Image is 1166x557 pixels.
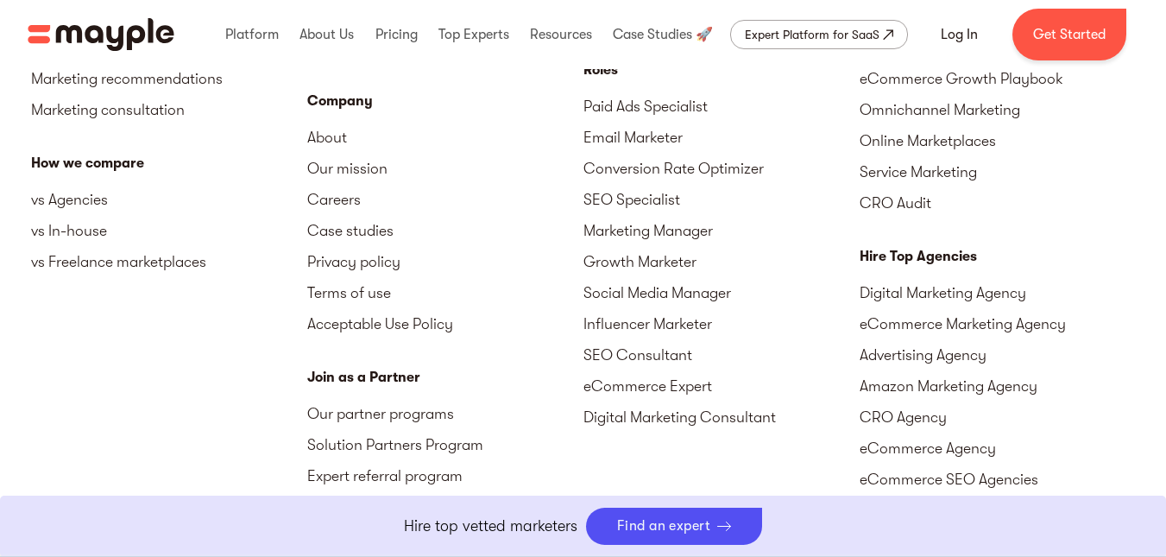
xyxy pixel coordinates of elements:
a: Digital Marketing Agency [860,277,1136,308]
a: eCommerce SEO Agencies [860,464,1136,495]
a: Privacy policy [307,246,583,277]
a: Omnichannel Marketing [860,94,1136,125]
a: home [28,18,174,51]
div: About Us [295,7,358,62]
div: Top Experts [434,7,514,62]
div: Expert Platform for SaaS [745,24,879,45]
div: How we compare [31,153,307,174]
a: Get Started [1012,9,1126,60]
a: vs Freelance marketplaces [31,246,307,277]
a: Terms of use [307,277,583,308]
a: vs Agencies [31,184,307,215]
a: Expert referral program [307,460,583,491]
div: Resources [526,7,596,62]
a: Solution Partners Program [307,429,583,460]
a: Advertising Agency [860,339,1136,370]
a: Our partner programs [307,398,583,429]
a: Marketing Manager [583,215,860,246]
a: CRO Agency [860,402,1136,433]
a: Amazon Marketing Agency [860,370,1136,402]
a: vs In-house [31,215,307,246]
a: Digital Marketing Consultant [583,402,860,433]
a: eCommerce Agency [860,433,1136,464]
div: Join as a Partner [307,367,583,388]
a: Email Marketer [583,122,860,153]
a: Service Marketing [860,156,1136,187]
a: eCommerce Growth Playbook [860,63,1136,94]
a: Social Media Manager [583,277,860,308]
a: Case studies [307,215,583,246]
div: Company [307,91,583,111]
a: Marketing consultation [31,94,307,125]
a: SEO Specialist [583,184,860,215]
div: Hire Top Agencies [860,246,1136,267]
a: Influencer Marketer [583,308,860,339]
a: Customer referral program [307,491,583,522]
a: Careers [307,184,583,215]
a: eCommerce Marketing Agency [860,308,1136,339]
a: eCommerce Expert [583,370,860,402]
div: Pricing [371,7,422,62]
a: Growth Marketer [583,246,860,277]
a: Online Marketplaces [860,125,1136,156]
a: About [307,122,583,153]
img: Mayple logo [28,18,174,51]
a: Acceptable Use Policy [307,308,583,339]
a: SEO Consultant [583,339,860,370]
a: Expert Platform for SaaS [730,20,908,49]
a: CRO Audit [860,187,1136,218]
div: Platform [221,7,283,62]
a: Our mission [307,153,583,184]
a: Log In [920,14,999,55]
a: Paid Ads Specialist [583,91,860,122]
a: Marketing recommendations [31,63,307,94]
div: Roles [583,60,860,80]
a: Conversion Rate Optimizer [583,153,860,184]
